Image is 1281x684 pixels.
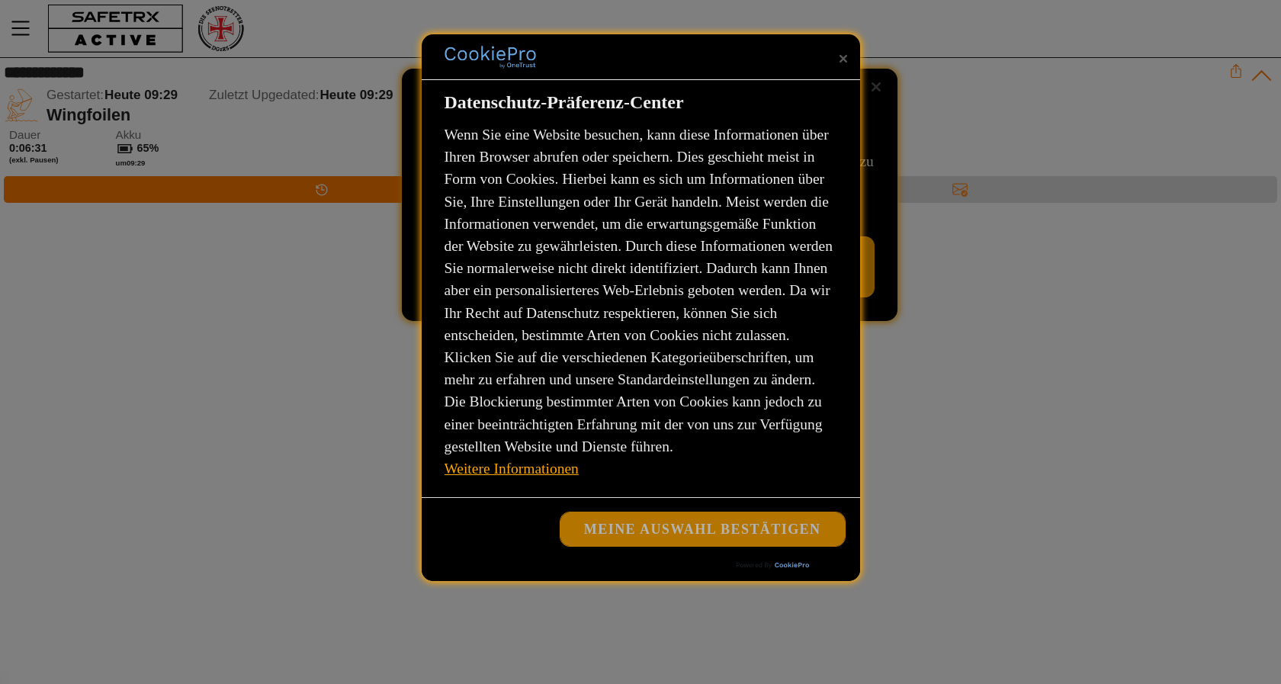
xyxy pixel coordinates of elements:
[422,34,860,582] div: Datenschutz-Präferenz-Center
[737,562,810,570] img: Powered by OneTrust Wird in neuer Registerkarte geöffnet
[445,42,536,72] div: Firmenlogo
[445,88,835,116] h2: Datenschutz-Präferenz-Center
[737,562,852,581] a: Powered by OneTrust Wird in neuer Registerkarte geöffnet
[445,124,835,480] div: Wenn Sie eine Website besuchen, kann diese Informationen über Ihren Browser abrufen oder speicher...
[445,461,579,477] a: Weitere Informationen zum Datenschutz, wird in neuer registerkarte geöffnet
[445,46,536,68] img: Firmenlogo
[827,42,860,75] button: Schließen
[560,512,845,546] button: Meine Auswahl bestätigen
